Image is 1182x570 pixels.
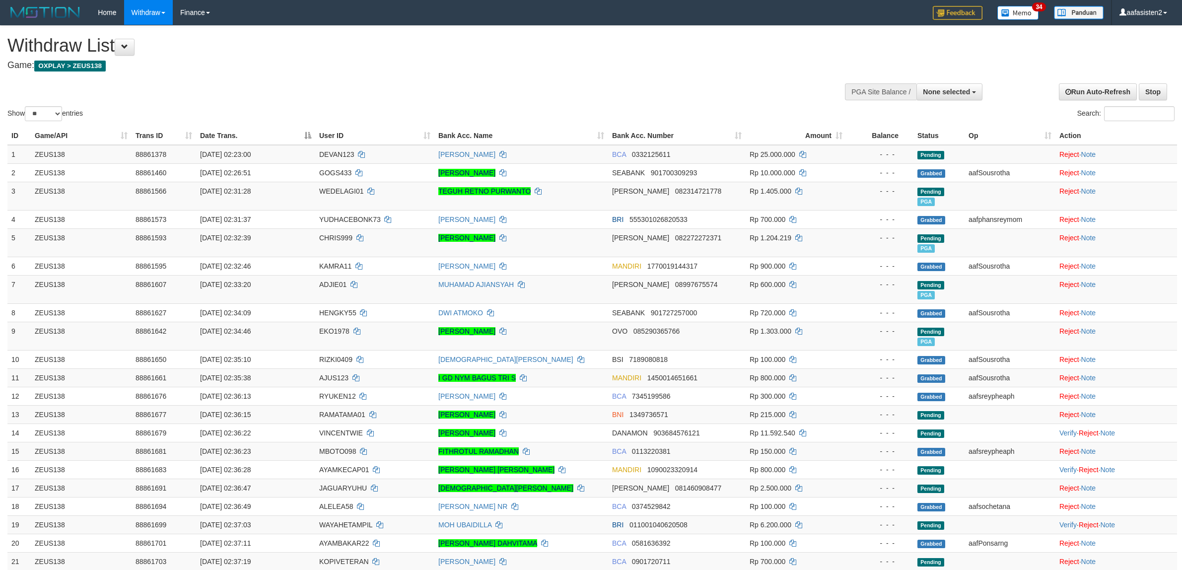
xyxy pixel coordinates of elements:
[319,187,363,195] span: WEDELAGI01
[917,291,935,299] span: Marked by aafkaynarin
[1081,169,1096,177] a: Note
[632,150,671,158] span: Copy 0332125611 to clipboard
[136,309,166,317] span: 88861627
[31,210,132,228] td: ZEUS138
[746,127,846,145] th: Amount: activate to sort column ascending
[319,411,365,419] span: RAMATAMA01
[1055,460,1177,479] td: · ·
[965,350,1055,368] td: aafSousrotha
[750,429,795,437] span: Rp 11.592.540
[200,447,251,455] span: [DATE] 02:36:23
[438,521,491,529] a: MOH UBAIDILLA
[913,127,965,145] th: Status
[31,405,132,424] td: ZEUS138
[200,392,251,400] span: [DATE] 02:36:13
[850,428,909,438] div: - - -
[7,182,31,210] td: 3
[750,466,785,474] span: Rp 800.000
[1055,182,1177,210] td: ·
[917,309,945,318] span: Grabbed
[675,484,721,492] span: Copy 081460908477 to clipboard
[200,356,251,363] span: [DATE] 02:35:10
[916,83,982,100] button: None selected
[1055,322,1177,350] td: ·
[965,303,1055,322] td: aafSousrotha
[917,429,944,438] span: Pending
[917,281,944,289] span: Pending
[1059,392,1079,400] a: Reject
[750,234,791,242] span: Rp 1.204.219
[612,281,669,288] span: [PERSON_NAME]
[629,411,668,419] span: Copy 1349736571 to clipboard
[850,233,909,243] div: - - -
[319,429,363,437] span: VINCENTWIE
[917,466,944,475] span: Pending
[136,466,166,474] span: 88861683
[1079,429,1099,437] a: Reject
[200,215,251,223] span: [DATE] 02:31:37
[965,163,1055,182] td: aafSousrotha
[319,484,367,492] span: JAGUARYUHU
[608,127,746,145] th: Bank Acc. Number: activate to sort column ascending
[7,36,778,56] h1: Withdraw List
[200,466,251,474] span: [DATE] 02:36:28
[850,446,909,456] div: - - -
[438,150,495,158] a: [PERSON_NAME]
[632,392,671,400] span: Copy 7345199586 to clipboard
[750,309,785,317] span: Rp 720.000
[1032,2,1045,11] span: 34
[7,497,31,515] td: 18
[200,169,251,177] span: [DATE] 02:26:51
[31,257,132,275] td: ZEUS138
[917,234,944,243] span: Pending
[1059,374,1079,382] a: Reject
[750,484,791,492] span: Rp 2.500.000
[647,262,697,270] span: Copy 1770019144317 to clipboard
[917,263,945,271] span: Grabbed
[612,187,669,195] span: [PERSON_NAME]
[750,187,791,195] span: Rp 1.405.000
[633,327,680,335] span: Copy 085290365766 to clipboard
[1055,257,1177,275] td: ·
[1059,539,1079,547] a: Reject
[1081,234,1096,242] a: Note
[612,484,669,492] span: [PERSON_NAME]
[1081,356,1096,363] a: Note
[136,262,166,270] span: 88861595
[675,234,721,242] span: Copy 082272272371 to clipboard
[136,484,166,492] span: 88861691
[31,275,132,303] td: ZEUS138
[1059,281,1079,288] a: Reject
[200,484,251,492] span: [DATE] 02:36:47
[7,163,31,182] td: 2
[965,368,1055,387] td: aafSousrotha
[917,169,945,178] span: Grabbed
[200,281,251,288] span: [DATE] 02:33:20
[1059,327,1079,335] a: Reject
[1081,558,1096,566] a: Note
[612,169,645,177] span: SEABANK
[7,387,31,405] td: 12
[315,127,434,145] th: User ID: activate to sort column ascending
[1077,106,1175,121] label: Search:
[1059,558,1079,566] a: Reject
[1059,429,1077,437] a: Verify
[750,411,785,419] span: Rp 215.000
[200,374,251,382] span: [DATE] 02:35:38
[750,447,785,455] span: Rp 150.000
[1059,234,1079,242] a: Reject
[612,374,641,382] span: MANDIRI
[1081,187,1096,195] a: Note
[1055,210,1177,228] td: ·
[7,303,31,322] td: 8
[612,356,624,363] span: BSI
[750,262,785,270] span: Rp 900.000
[1081,262,1096,270] a: Note
[1081,447,1096,455] a: Note
[1055,387,1177,405] td: ·
[31,350,132,368] td: ZEUS138
[1104,106,1175,121] input: Search:
[136,502,166,510] span: 88861694
[850,326,909,336] div: - - -
[136,169,166,177] span: 88861460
